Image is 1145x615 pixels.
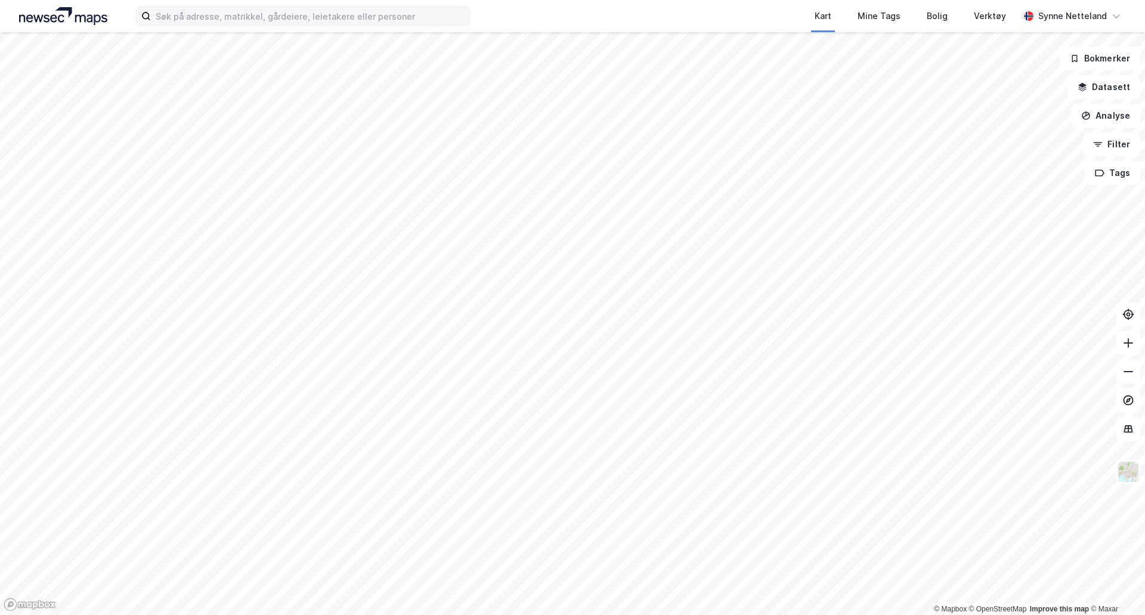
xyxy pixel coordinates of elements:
iframe: Chat Widget [1085,558,1145,615]
button: Bokmerker [1060,47,1140,70]
div: Verktøy [974,9,1006,23]
div: Kart [815,9,831,23]
button: Tags [1085,161,1140,185]
a: Mapbox [934,605,967,613]
a: Improve this map [1030,605,1089,613]
button: Analyse [1071,104,1140,128]
div: Synne Netteland [1038,9,1107,23]
img: Z [1117,461,1140,483]
input: Søk på adresse, matrikkel, gårdeiere, leietakere eller personer [151,7,469,25]
img: logo.a4113a55bc3d86da70a041830d287a7e.svg [19,7,107,25]
a: Mapbox homepage [4,598,56,611]
div: Mine Tags [858,9,900,23]
a: OpenStreetMap [969,605,1027,613]
button: Datasett [1067,75,1140,99]
div: Bolig [927,9,948,23]
button: Filter [1083,132,1140,156]
div: Kontrollprogram for chat [1085,558,1145,615]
